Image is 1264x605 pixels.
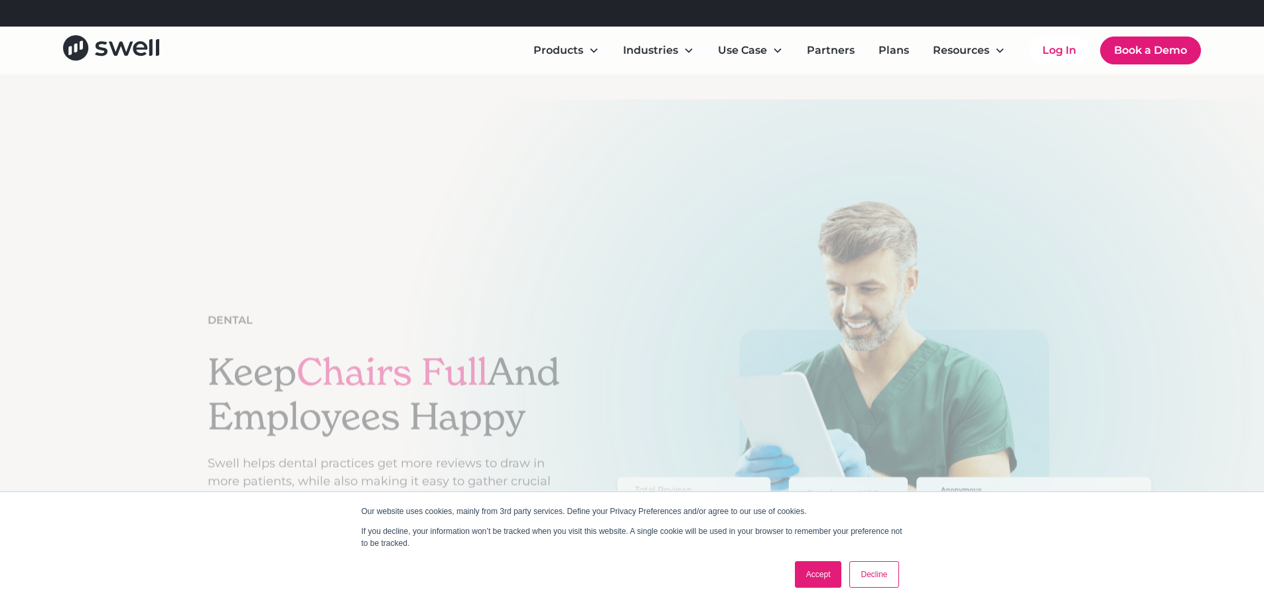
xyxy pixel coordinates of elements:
[63,35,159,65] a: home
[297,348,488,395] span: Chairs Full
[1029,37,1089,64] a: Log In
[208,349,565,438] h1: Keep And Employees Happy
[933,43,989,58] div: Resources
[796,37,865,64] a: Partners
[612,37,705,64] div: Industries
[868,37,920,64] a: Plans
[623,43,678,58] div: Industries
[1100,37,1201,64] a: Book a Demo
[707,37,794,64] div: Use Case
[718,43,767,58] div: Use Case
[523,37,610,64] div: Products
[362,525,903,549] p: If you decline, your information won’t be tracked when you visit this website. A single cookie wi...
[533,43,583,58] div: Products
[208,455,565,509] p: Swell helps dental practices get more reviews to draw in more patients, while also making it easy...
[362,505,903,517] p: Our website uses cookies, mainly from 3rd party services. Define your Privacy Preferences and/or ...
[208,312,253,328] div: Dental
[795,561,842,588] a: Accept
[922,37,1016,64] div: Resources
[849,561,898,588] a: Decline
